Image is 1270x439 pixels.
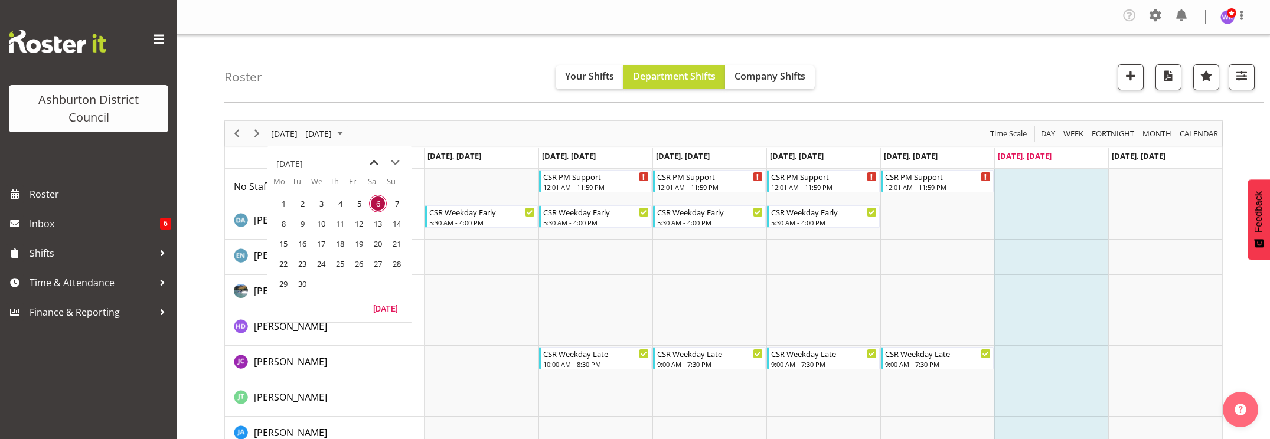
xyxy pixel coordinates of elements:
div: 12:01 AM - 11:59 PM [885,182,991,192]
button: Timeline Week [1062,126,1086,141]
button: Timeline Month [1141,126,1174,141]
div: 5:30 AM - 4:00 PM [429,218,535,227]
h4: Roster [224,70,262,84]
div: 5:30 AM - 4:00 PM [543,218,649,227]
span: Thursday, September 11, 2025 [331,215,349,232]
span: Day [1040,126,1056,141]
span: Finance & Reporting [30,303,154,321]
td: No Staff Member resource [225,169,425,204]
span: Friday, September 12, 2025 [350,215,368,232]
td: Deborah Anderson resource [225,204,425,240]
span: Time & Attendance [30,274,154,291]
button: Time Scale [988,126,1029,141]
span: Tuesday, September 30, 2025 [293,275,311,293]
span: Your Shifts [565,70,614,83]
div: 9:00 AM - 7:30 PM [771,359,877,369]
span: Monday, September 8, 2025 [275,215,292,232]
div: CSR Weekday Early [657,206,763,218]
div: Deborah Anderson"s event - CSR Weekday Early Begin From Wednesday, September 3, 2025 at 5:30:00 A... [653,205,766,228]
span: Friday, September 5, 2025 [350,195,368,212]
div: No Staff Member"s event - CSR PM Support Begin From Wednesday, September 3, 2025 at 12:01:00 AM G... [653,170,766,192]
span: Sunday, September 14, 2025 [388,215,406,232]
div: title [276,152,303,176]
button: Fortnight [1090,126,1137,141]
div: 9:00 AM - 7:30 PM [885,359,991,369]
span: Thursday, September 4, 2025 [331,195,349,212]
span: [DATE], [DATE] [998,150,1052,161]
span: Roster [30,185,171,203]
div: Ashburton District Council [21,91,156,126]
div: Jill Cullimore"s event - CSR Weekday Late Begin From Tuesday, September 2, 2025 at 10:00:00 AM GM... [539,347,652,369]
img: wendy-keepa436.jpg [1220,10,1235,24]
div: Jill Cullimore"s event - CSR Weekday Late Begin From Thursday, September 4, 2025 at 9:00:00 AM GM... [767,347,880,369]
td: Ellen McManus resource [225,240,425,275]
span: Monday, September 29, 2025 [275,275,292,293]
div: Jill Cullimore"s event - CSR Weekday Late Begin From Friday, September 5, 2025 at 9:00:00 AM GMT+... [881,347,994,369]
span: Monday, September 1, 2025 [275,195,292,212]
span: Fortnight [1091,126,1135,141]
span: Wednesday, September 10, 2025 [312,215,330,232]
button: Month [1178,126,1220,141]
span: Tuesday, September 2, 2025 [293,195,311,212]
div: CSR PM Support [657,171,763,182]
span: [DATE] - [DATE] [270,126,333,141]
div: Next [247,121,267,146]
span: Friday, September 19, 2025 [350,235,368,253]
span: Sunday, September 7, 2025 [388,195,406,212]
td: Jill Cullimore resource [225,346,425,381]
button: Previous [229,126,245,141]
span: Saturday, September 13, 2025 [369,215,387,232]
button: Highlight an important date within the roster. [1193,64,1219,90]
span: Sunday, September 21, 2025 [388,235,406,253]
div: No Staff Member"s event - CSR PM Support Begin From Thursday, September 4, 2025 at 12:01:00 AM GM... [767,170,880,192]
div: Deborah Anderson"s event - CSR Weekday Early Begin From Monday, September 1, 2025 at 5:30:00 AM G... [425,205,538,228]
span: Saturday, September 6, 2025 [369,195,387,212]
th: We [311,176,330,194]
div: 5:30 AM - 4:00 PM [771,218,877,227]
span: Tuesday, September 16, 2025 [293,235,311,253]
div: 5:30 AM - 4:00 PM [657,218,763,227]
a: [PERSON_NAME] [254,213,327,227]
button: previous month [363,152,384,173]
th: Mo [273,176,292,194]
button: Filter Shifts [1229,64,1255,90]
span: [DATE], [DATE] [427,150,481,161]
div: 12:01 AM - 11:59 PM [657,182,763,192]
button: September 01 - 07, 2025 [269,126,348,141]
button: next month [384,152,406,173]
a: [PERSON_NAME] [254,319,327,333]
span: Company Shifts [734,70,805,83]
span: 6 [160,218,171,230]
button: Company Shifts [725,65,815,89]
div: 12:01 AM - 11:59 PM [771,182,877,192]
span: [PERSON_NAME] [254,320,327,333]
span: [DATE], [DATE] [770,150,824,161]
button: Add a new shift [1118,64,1144,90]
span: Week [1062,126,1085,141]
div: 10:00 AM - 8:30 PM [543,359,649,369]
div: CSR Weekday Late [771,348,877,359]
div: CSR PM Support [885,171,991,182]
button: Feedback - Show survey [1248,179,1270,260]
div: CSR Weekday Early [429,206,535,218]
span: Saturday, September 20, 2025 [369,235,387,253]
div: Deborah Anderson"s event - CSR Weekday Early Begin From Thursday, September 4, 2025 at 5:30:00 AM... [767,205,880,228]
div: 9:00 AM - 7:30 PM [657,359,763,369]
div: CSR Weekday Early [543,206,649,218]
a: [PERSON_NAME] [254,390,327,404]
a: [PERSON_NAME] [254,284,327,298]
button: Department Shifts [623,65,725,89]
div: CSR Weekday Late [657,348,763,359]
button: Today [365,300,406,316]
span: Friday, September 26, 2025 [350,255,368,273]
th: Th [330,176,349,194]
span: Time Scale [989,126,1028,141]
div: No Staff Member"s event - CSR PM Support Begin From Tuesday, September 2, 2025 at 12:01:00 AM GMT... [539,170,652,192]
div: CSR PM Support [771,171,877,182]
td: John Tarry resource [225,381,425,417]
span: [DATE], [DATE] [884,150,938,161]
span: Thursday, September 18, 2025 [331,235,349,253]
div: CSR Weekday Early [771,206,877,218]
span: Tuesday, September 23, 2025 [293,255,311,273]
a: No Staff Member [234,179,310,194]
